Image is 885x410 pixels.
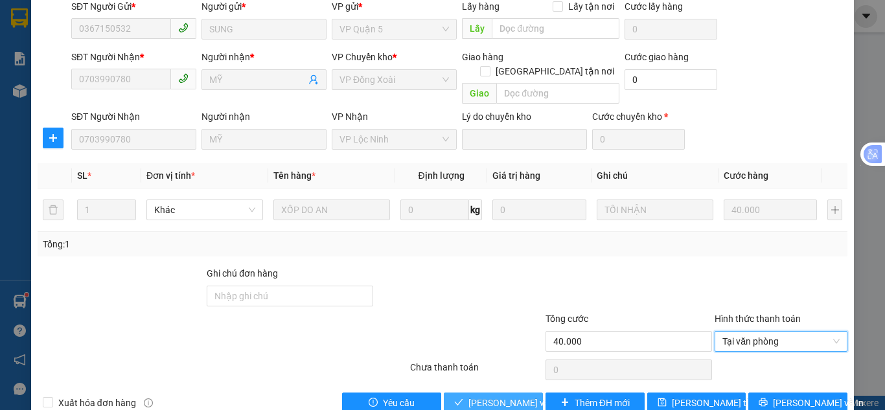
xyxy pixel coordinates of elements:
[462,1,500,12] span: Lấy hàng
[178,23,189,33] span: phone
[658,398,667,408] span: save
[462,83,496,104] span: Giao
[722,332,840,351] span: Tại văn phòng
[724,170,768,181] span: Cước hàng
[492,18,619,39] input: Dọc đường
[71,109,196,124] div: SĐT Người Nhận
[490,64,619,78] span: [GEOGRAPHIC_DATA] tận nơi
[71,50,196,64] div: SĐT Người Nhận
[496,83,619,104] input: Dọc đường
[383,396,415,410] span: Yêu cầu
[339,70,449,89] span: VP Đồng Xoài
[332,109,457,124] div: VP Nhận
[332,52,393,62] span: VP Chuyển kho
[454,398,463,408] span: check
[369,398,378,408] span: exclamation-circle
[625,1,683,12] label: Cước lấy hàng
[207,286,373,306] input: Ghi chú đơn hàng
[592,109,685,124] div: Cước chuyển kho
[178,73,189,84] span: phone
[462,18,492,39] span: Lấy
[462,52,503,62] span: Giao hàng
[468,396,593,410] span: [PERSON_NAME] và Giao hàng
[833,337,840,345] span: close-circle
[43,133,63,143] span: plus
[273,199,390,220] input: VD: Bàn, Ghế
[773,396,864,410] span: [PERSON_NAME] và In
[575,396,630,410] span: Thêm ĐH mới
[146,170,195,181] span: Đơn vị tính
[560,398,569,408] span: plus
[154,200,255,220] span: Khác
[625,19,717,40] input: Cước lấy hàng
[144,398,153,407] span: info-circle
[43,128,63,148] button: plus
[339,130,449,149] span: VP Lộc Ninh
[53,396,141,410] span: Xuất hóa đơn hàng
[827,199,842,220] button: plus
[273,170,316,181] span: Tên hàng
[492,199,586,220] input: 0
[715,313,801,324] label: Hình thức thanh toán
[77,170,87,181] span: SL
[625,69,717,90] input: Cước giao hàng
[625,52,689,62] label: Cước giao hàng
[592,163,718,188] th: Ghi chú
[597,199,713,220] input: Ghi Chú
[492,170,540,181] span: Giá trị hàng
[308,74,319,85] span: user-add
[418,170,464,181] span: Định lượng
[672,396,776,410] span: [PERSON_NAME] thay đổi
[201,50,327,64] div: Người nhận
[759,398,768,408] span: printer
[43,199,63,220] button: delete
[462,109,587,124] div: Lý do chuyển kho
[207,268,278,279] label: Ghi chú đơn hàng
[339,19,449,39] span: VP Quận 5
[43,237,343,251] div: Tổng: 1
[546,313,588,324] span: Tổng cước
[409,360,544,383] div: Chưa thanh toán
[724,199,817,220] input: 0
[201,109,327,124] div: Người nhận
[469,199,482,220] span: kg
